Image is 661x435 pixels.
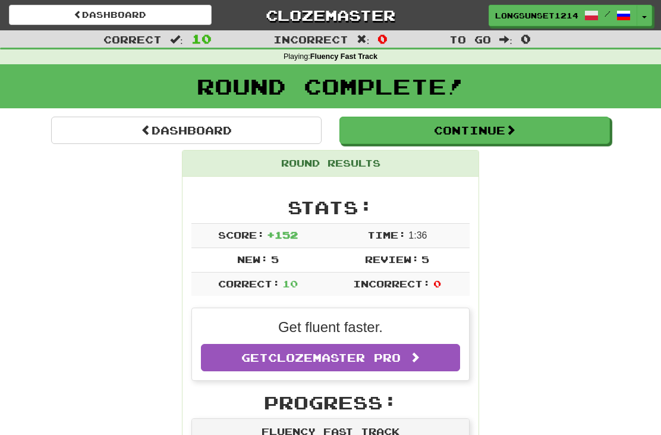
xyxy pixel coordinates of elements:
span: To go [449,33,491,45]
span: Incorrect: [353,278,430,289]
div: Round Results [182,151,479,177]
span: Correct: [218,278,280,289]
span: : [170,35,183,45]
span: 0 [433,278,441,289]
button: Continue [339,117,610,144]
span: Time: [367,229,406,240]
h2: Stats: [191,198,470,217]
span: 0 [377,32,388,46]
a: GetClozemaster Pro [201,344,460,371]
h2: Progress: [191,393,470,412]
span: + 152 [267,229,298,240]
h1: Round Complete! [4,74,657,98]
span: Review: [365,254,419,265]
span: LongSunset1214 [495,10,578,21]
span: : [357,35,370,45]
span: New: [237,254,268,265]
span: 10 [191,32,212,46]
a: LongSunset1214 / [489,5,637,26]
span: 5 [421,254,429,265]
span: 10 [282,278,298,289]
span: Score: [218,229,265,240]
span: 1 : 36 [408,230,427,240]
a: Dashboard [9,5,212,25]
span: : [499,35,512,45]
span: 5 [271,254,279,265]
a: Clozemaster [229,5,432,26]
span: / [605,10,610,18]
span: Incorrect [273,33,348,45]
span: 0 [521,32,531,46]
a: Dashboard [51,117,322,144]
p: Get fluent faster. [201,317,460,337]
strong: Fluency Fast Track [310,52,377,61]
span: Correct [103,33,162,45]
span: Clozemaster Pro [268,351,401,364]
